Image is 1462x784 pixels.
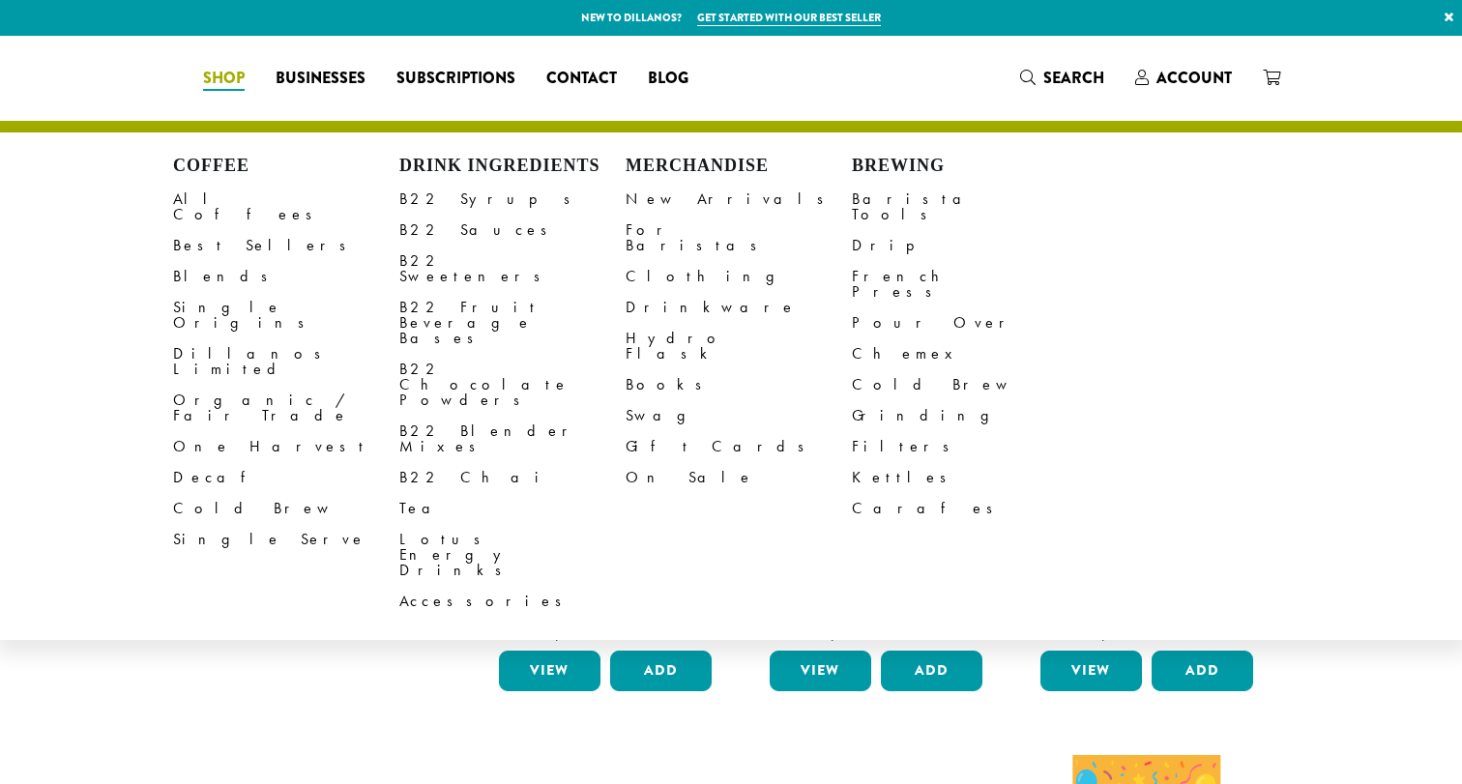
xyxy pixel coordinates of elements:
[494,336,716,643] a: Bodum Electric Milk Frother $30.00
[626,400,852,431] a: Swag
[626,431,852,462] a: Gift Cards
[399,586,626,617] a: Accessories
[399,493,626,524] a: Tea
[173,156,399,177] h4: Coffee
[173,524,399,555] a: Single Serve
[626,462,852,493] a: On Sale
[852,493,1078,524] a: Carafes
[203,67,245,91] span: Shop
[1152,651,1253,691] button: Add
[1040,651,1142,691] a: View
[770,651,871,691] a: View
[399,184,626,215] a: B22 Syrups
[626,215,852,261] a: For Baristas
[396,67,515,91] span: Subscriptions
[499,651,600,691] a: View
[648,67,688,91] span: Blog
[173,230,399,261] a: Best Sellers
[626,156,852,177] h4: Merchandise
[399,462,626,493] a: B22 Chai
[852,230,1078,261] a: Drip
[276,67,365,91] span: Businesses
[188,63,260,94] a: Shop
[765,336,987,643] a: Bodum Electric Water Kettle $25.00
[173,184,399,230] a: All Coffees
[173,431,399,462] a: One Harvest
[852,261,1078,307] a: French Press
[399,292,626,354] a: B22 Fruit Beverage Bases
[881,651,982,691] button: Add
[626,369,852,400] a: Books
[852,462,1078,493] a: Kettles
[852,184,1078,230] a: Barista Tools
[173,493,399,524] a: Cold Brew
[399,416,626,462] a: B22 Blender Mixes
[852,369,1078,400] a: Cold Brew
[852,400,1078,431] a: Grinding
[399,354,626,416] a: B22 Chocolate Powders
[852,307,1078,338] a: Pour Over
[399,524,626,586] a: Lotus Energy Drinks
[852,156,1078,177] h4: Brewing
[1005,62,1120,94] a: Search
[399,246,626,292] a: B22 Sweeteners
[852,431,1078,462] a: Filters
[399,156,626,177] h4: Drink Ingredients
[626,292,852,323] a: Drinkware
[626,184,852,215] a: New Arrivals
[173,462,399,493] a: Decaf
[697,10,881,26] a: Get started with our best seller
[1036,336,1258,643] a: Bodum Handheld Milk Frother $10.00
[610,651,712,691] button: Add
[1156,67,1232,89] span: Account
[173,261,399,292] a: Blends
[173,338,399,385] a: Dillanos Limited
[626,323,852,369] a: Hydro Flask
[852,338,1078,369] a: Chemex
[173,292,399,338] a: Single Origins
[546,67,617,91] span: Contact
[399,215,626,246] a: B22 Sauces
[1043,67,1104,89] span: Search
[173,385,399,431] a: Organic / Fair Trade
[626,261,852,292] a: Clothing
